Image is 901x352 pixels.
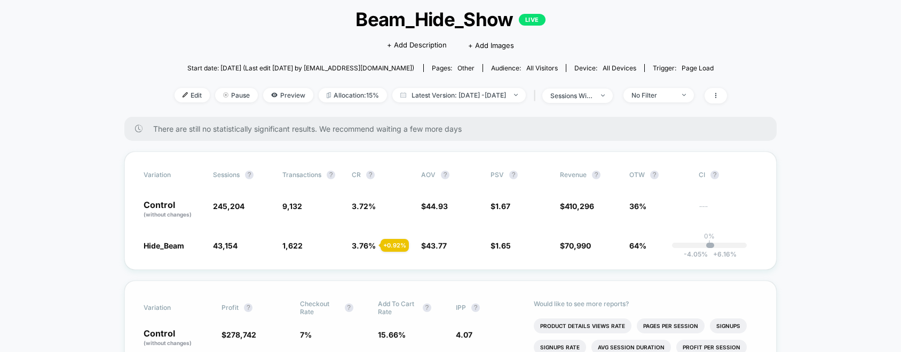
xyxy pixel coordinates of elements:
span: CI [699,171,757,179]
span: Profit [222,303,239,311]
span: 64% [629,241,646,250]
span: 44.93 [426,202,448,211]
span: Add To Cart Rate [378,300,417,316]
button: ? [509,171,518,179]
span: + [713,250,717,258]
div: Pages: [432,64,475,72]
img: calendar [400,92,406,98]
span: CR [352,171,361,179]
span: all devices [603,64,636,72]
button: ? [423,303,431,312]
li: Pages Per Session [637,318,705,333]
span: 70,990 [565,241,591,250]
span: 6.16 % [708,250,737,258]
span: 278,742 [226,330,256,339]
div: No Filter [631,91,674,99]
span: -4.05 % [684,250,708,258]
img: end [223,92,228,98]
span: 410,296 [565,202,594,211]
span: Beam_Hide_Show [202,8,699,30]
span: Allocation: 15% [319,88,387,102]
img: end [682,94,686,96]
span: $ [491,202,510,211]
button: ? [650,171,659,179]
span: Start date: [DATE] (Last edit [DATE] by [EMAIL_ADDRESS][DOMAIN_NAME]) [187,64,414,72]
span: 15.66 % [378,330,406,339]
button: ? [244,303,252,312]
span: Transactions [282,171,321,179]
span: $ [222,330,256,339]
p: Control [144,201,202,219]
button: ? [327,171,335,179]
img: rebalance [327,92,331,98]
span: --- [699,203,757,219]
span: $ [421,241,447,250]
span: | [531,88,542,103]
span: (without changes) [144,211,192,218]
span: Variation [144,300,202,316]
p: LIVE [519,14,546,26]
span: 1.67 [495,202,510,211]
button: ? [710,171,719,179]
span: There are still no statistically significant results. We recommend waiting a few more days [153,124,755,133]
p: Would like to see more reports? [534,300,757,308]
span: 1,622 [282,241,303,250]
span: 3.76 % [352,241,376,250]
span: + Add Description [387,40,447,51]
span: OTW [629,171,688,179]
button: ? [366,171,375,179]
span: Sessions [213,171,240,179]
button: ? [345,303,353,312]
span: IPP [456,303,466,311]
li: Product Details Views Rate [534,318,631,333]
p: 0% [704,232,715,240]
button: ? [471,303,480,312]
span: Variation [144,171,202,179]
span: All Visitors [526,64,558,72]
span: PSV [491,171,504,179]
span: Page Load [682,64,714,72]
span: AOV [421,171,436,179]
span: + Add Images [468,41,514,50]
div: Trigger: [653,64,714,72]
span: 3.72 % [352,202,376,211]
span: $ [491,241,511,250]
button: ? [592,171,600,179]
div: Audience: [491,64,558,72]
span: Device: [566,64,644,72]
span: 7 % [300,330,312,339]
span: 245,204 [213,202,244,211]
img: end [601,94,605,97]
span: Revenue [560,171,587,179]
button: ? [441,171,449,179]
span: Latest Version: [DATE] - [DATE] [392,88,526,102]
span: 36% [629,202,646,211]
span: 43.77 [426,241,447,250]
li: Signups [710,318,747,333]
span: 9,132 [282,202,302,211]
span: Hide_Beam [144,241,184,250]
span: 1.65 [495,241,511,250]
span: (without changes) [144,340,192,346]
span: Preview [263,88,313,102]
div: + 0.92 % [381,239,409,252]
span: 43,154 [213,241,238,250]
span: $ [560,202,594,211]
p: Control [144,329,211,347]
span: 4.07 [456,330,472,339]
img: end [514,94,518,96]
span: other [457,64,475,72]
button: ? [245,171,254,179]
span: Edit [175,88,210,102]
span: $ [560,241,591,250]
p: | [708,240,710,248]
img: edit [183,92,188,98]
span: Checkout Rate [300,300,339,316]
span: Pause [215,88,258,102]
div: sessions with impression [550,92,593,100]
span: $ [421,202,448,211]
